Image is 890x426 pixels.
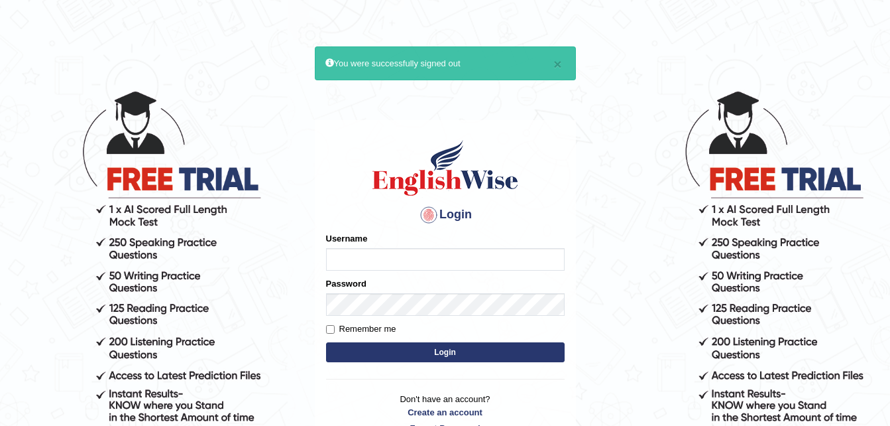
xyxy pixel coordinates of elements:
button: Login [326,342,565,362]
label: Username [326,232,368,245]
input: Remember me [326,325,335,334]
a: Create an account [326,406,565,419]
label: Remember me [326,322,396,336]
h4: Login [326,204,565,226]
img: Logo of English Wise sign in for intelligent practice with AI [370,138,521,198]
button: × [553,57,561,71]
label: Password [326,277,366,290]
div: You were successfully signed out [315,46,576,80]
